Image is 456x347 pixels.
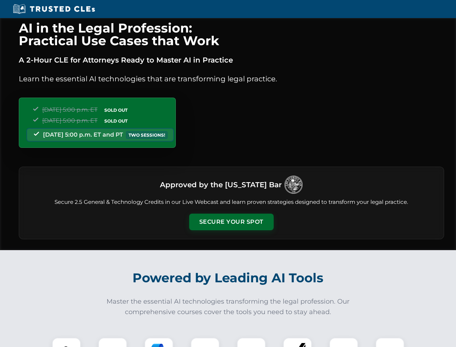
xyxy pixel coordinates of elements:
p: A 2-Hour CLE for Attorneys Ready to Master AI in Practice [19,54,444,66]
h2: Powered by Leading AI Tools [28,265,428,291]
h1: AI in the Legal Profession: Practical Use Cases that Work [19,22,444,47]
p: Secure 2.5 General & Technology Credits in our Live Webcast and learn proven strategies designed ... [28,198,435,206]
span: [DATE] 5:00 p.m. ET [42,106,97,113]
span: [DATE] 5:00 p.m. ET [42,117,97,124]
h3: Approved by the [US_STATE] Bar [160,178,282,191]
button: Secure Your Spot [189,214,274,230]
img: Logo [285,176,303,194]
span: SOLD OUT [102,106,130,114]
p: Learn the essential AI technologies that are transforming legal practice. [19,73,444,85]
p: Master the essential AI technologies transforming the legal profession. Our comprehensive courses... [102,296,355,317]
span: SOLD OUT [102,117,130,125]
img: Trusted CLEs [11,4,97,14]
